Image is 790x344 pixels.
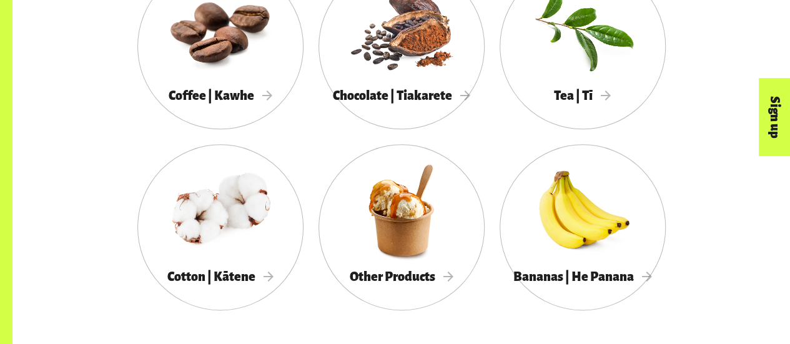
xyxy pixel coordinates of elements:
a: Cotton | Kātene [137,144,304,310]
a: Other Products [318,144,485,310]
span: Bananas | He Panana [513,270,652,283]
span: Chocolate | Tiakarete [333,89,470,102]
span: Cotton | Kātene [167,270,274,283]
span: Other Products [350,270,453,283]
span: Coffee | Kawhe [169,89,272,102]
a: Bananas | He Panana [500,144,666,310]
span: Tea | Tī [554,89,611,102]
